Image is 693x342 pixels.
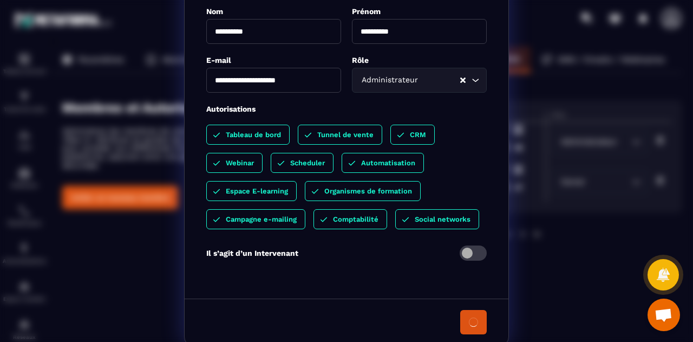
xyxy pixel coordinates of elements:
[420,74,459,86] input: Search for option
[460,76,466,85] button: Clear Selected
[352,68,487,93] div: Search for option
[226,131,281,139] p: Tableau de bord
[226,159,254,167] p: Webinar
[290,159,325,167] p: Scheduler
[206,7,223,16] label: Nom
[333,215,378,223] p: Comptabilité
[317,131,374,139] p: Tunnel de vente
[359,74,420,86] span: Administrateur
[206,105,256,113] label: Autorisations
[648,299,680,331] a: Ouvrir le chat
[226,215,297,223] p: Campagne e-mailing
[352,7,381,16] label: Prénom
[324,187,412,195] p: Organismes de formation
[206,56,231,64] label: E-mail
[352,56,369,64] label: Rôle
[206,249,298,257] p: Il s’agit d’un Intervenant
[361,159,415,167] p: Automatisation
[410,131,426,139] p: CRM
[415,215,470,223] p: Social networks
[226,187,288,195] p: Espace E-learning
